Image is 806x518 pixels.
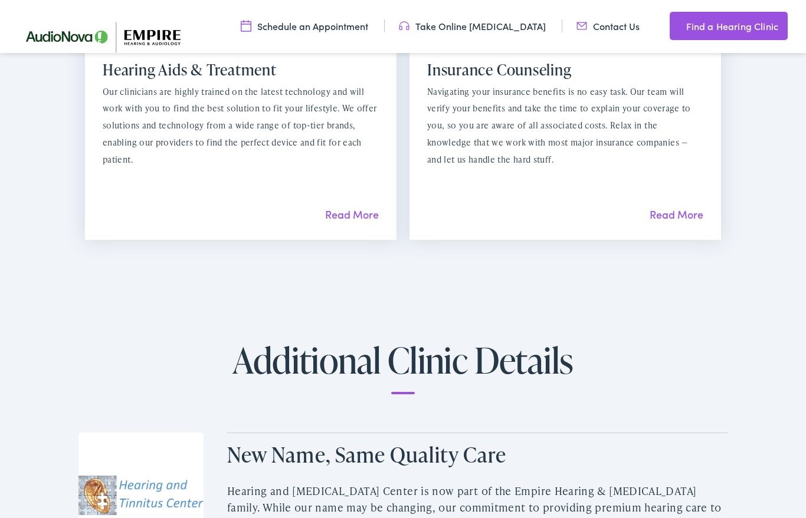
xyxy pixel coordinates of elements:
p: Navigating your insurance benefits is no easy task. Our team will verify your benefits and take t... [427,84,703,169]
a: Take Online [MEDICAL_DATA] [399,19,546,32]
h2: New Name, Same Quality Care [227,442,728,467]
h2: Additional Clinic Details [78,341,728,394]
img: utility icon [670,19,680,33]
img: utility icon [241,19,251,32]
a: Find a Hearing Clinic [670,12,788,40]
a: Contact Us [576,19,640,32]
img: utility icon [399,19,409,32]
a: Read More [325,207,379,222]
p: Our clinicians are highly trained on the latest technology and will work with you to find the bes... [103,84,379,169]
a: Read More [650,207,703,222]
img: utility icon [576,19,587,32]
h2: Insurance Counseling [427,61,703,79]
a: Schedule an Appointment [241,19,368,32]
h2: Hearing Aids & Treatment [103,61,379,79]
